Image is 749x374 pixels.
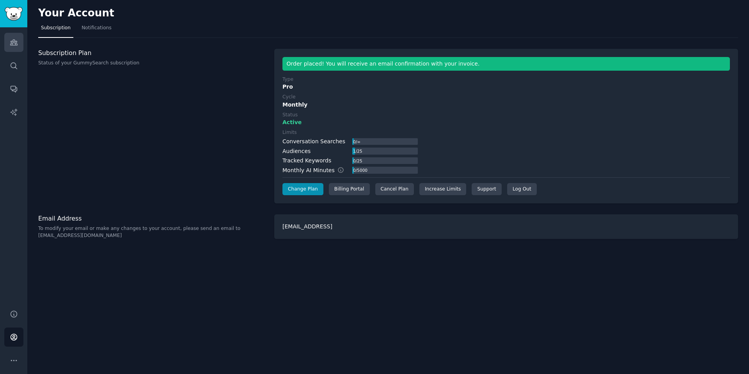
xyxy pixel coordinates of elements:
div: Monthly [282,101,730,109]
a: Notifications [79,22,114,38]
a: Support [472,183,501,196]
h3: Email Address [38,214,266,223]
a: Subscription [38,22,73,38]
div: 1 / 25 [352,148,363,155]
div: Log Out [507,183,537,196]
div: Status [282,112,298,119]
a: Change Plan [282,183,323,196]
div: [EMAIL_ADDRESS] [274,214,738,239]
h2: Your Account [38,7,114,20]
div: Billing Portal [329,183,370,196]
span: Subscription [41,25,71,32]
div: Conversation Searches [282,137,345,146]
div: Pro [282,83,730,91]
div: Cycle [282,94,295,101]
img: GummySearch logo [5,7,23,21]
div: Audiences [282,147,311,155]
div: 0 / 25 [352,157,363,164]
div: 0 / 5000 [352,167,368,174]
p: Status of your GummySearch subscription [38,60,266,67]
div: Order placed! You will receive an email confirmation with your invoice. [282,57,730,71]
div: Type [282,76,293,83]
div: Limits [282,129,297,136]
div: Monthly AI Minutes [282,166,352,175]
h3: Subscription Plan [38,49,266,57]
div: Cancel Plan [375,183,414,196]
div: 0 / ∞ [352,138,361,145]
span: Notifications [82,25,112,32]
a: Increase Limits [419,183,467,196]
div: Tracked Keywords [282,157,331,165]
span: Active [282,118,302,126]
p: To modify your email or make any changes to your account, please send an email to [EMAIL_ADDRESS]... [38,225,266,239]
